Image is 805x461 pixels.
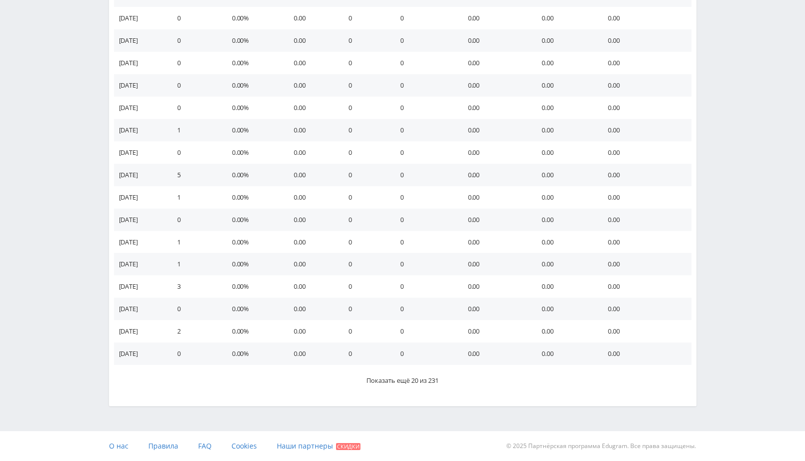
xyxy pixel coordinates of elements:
td: [DATE] [114,74,168,97]
td: 0.00 [458,186,532,209]
td: 0.00 [598,7,691,29]
a: Cookies [231,431,257,461]
td: 0.00 [532,320,598,343]
td: 0.00 [532,253,598,275]
td: 0 [339,186,390,209]
td: 0.00 [284,320,338,343]
td: 0.00 [284,74,338,97]
td: 0.00 [532,209,598,231]
td: 0 [339,343,390,365]
td: 0.00 [284,141,338,164]
td: 0 [390,209,458,231]
td: 0.00 [284,164,338,186]
td: 3 [167,275,222,298]
td: 0.00 [598,97,691,119]
td: 0 [339,74,390,97]
td: 0.00 [532,52,598,74]
td: 0 [339,141,390,164]
td: 0.00 [532,275,598,298]
td: 0 [339,29,390,52]
td: 0.00 [532,119,598,141]
span: Скидки [336,443,360,450]
td: 0.00 [598,231,691,253]
td: 0.00 [532,97,598,119]
td: 0.00 [458,275,532,298]
td: 0.00 [598,74,691,97]
td: 0.00 [458,209,532,231]
td: 0.00 [284,97,338,119]
td: 0.00 [598,298,691,320]
td: 0.00 [284,52,338,74]
td: 0.00% [222,231,284,253]
td: 0.00 [284,209,338,231]
td: 0 [339,275,390,298]
td: 0.00% [222,7,284,29]
td: 0.00 [458,52,532,74]
td: 0.00 [458,298,532,320]
td: 0 [167,209,222,231]
td: 0.00% [222,141,284,164]
td: 2 [167,320,222,343]
td: 5 [167,164,222,186]
td: 0 [167,298,222,320]
td: 0.00% [222,119,284,141]
td: 0.00 [284,119,338,141]
a: FAQ [198,431,212,461]
td: 0.00 [284,343,338,365]
td: 0.00 [458,253,532,275]
td: [DATE] [114,119,168,141]
td: [DATE] [114,7,168,29]
td: 0.00 [284,275,338,298]
span: Показать ещё 20 из 231 [366,376,439,385]
td: 0.00 [458,164,532,186]
td: 0.00% [222,298,284,320]
td: 0.00 [532,186,598,209]
td: 0.00% [222,253,284,275]
td: 0 [167,52,222,74]
td: 0.00 [532,231,598,253]
td: 0 [167,7,222,29]
td: 0 [339,253,390,275]
td: 0.00 [284,186,338,209]
td: [DATE] [114,29,168,52]
td: 0.00 [532,343,598,365]
td: 0 [339,97,390,119]
td: 0.00 [532,29,598,52]
td: 0 [339,119,390,141]
td: 0 [339,298,390,320]
td: 0.00 [532,141,598,164]
td: 1 [167,186,222,209]
td: 0.00 [598,320,691,343]
span: О нас [109,441,128,451]
div: © 2025 Партнёрская программа Edugram. Все права защищены. [407,431,696,461]
span: Правила [148,441,178,451]
td: 0.00% [222,74,284,97]
td: 0.00 [284,231,338,253]
td: 0 [167,141,222,164]
td: 0.00 [598,253,691,275]
a: Правила [148,431,178,461]
td: 0.00% [222,275,284,298]
td: 1 [167,231,222,253]
td: 0 [339,7,390,29]
td: 0.00 [598,164,691,186]
td: 0 [390,186,458,209]
a: Наши партнеры Скидки [277,431,360,461]
td: [DATE] [114,209,168,231]
td: [DATE] [114,253,168,275]
button: Показать ещё 20 из 231 [114,365,691,396]
td: 0.00% [222,343,284,365]
td: [DATE] [114,275,168,298]
td: 0.00 [458,343,532,365]
span: Cookies [231,441,257,451]
td: 0.00 [598,343,691,365]
td: 0.00% [222,97,284,119]
td: 0.00% [222,320,284,343]
td: 0 [339,164,390,186]
td: 0 [390,343,458,365]
td: 0 [167,74,222,97]
td: 0 [167,29,222,52]
td: 0 [390,29,458,52]
td: 0 [390,97,458,119]
td: 0.00 [284,7,338,29]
